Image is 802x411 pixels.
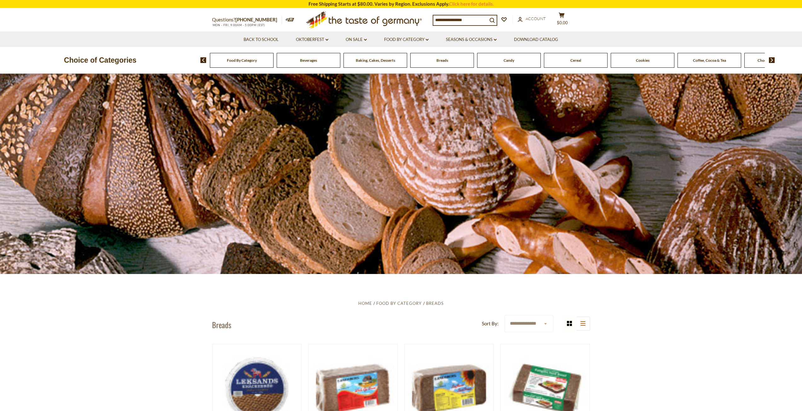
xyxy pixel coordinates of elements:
[212,16,282,24] p: Questions?
[446,36,497,43] a: Seasons & Occasions
[514,36,558,43] a: Download Catalog
[300,58,317,63] a: Beverages
[346,36,367,43] a: On Sale
[384,36,429,43] a: Food By Category
[636,58,649,63] a: Cookies
[557,20,568,25] span: $0.00
[769,57,775,63] img: next arrow
[504,58,514,63] a: Candy
[449,1,494,7] a: Click here for details.
[758,58,795,63] a: Chocolate & Marzipan
[376,301,422,306] a: Food By Category
[693,58,726,63] a: Coffee, Cocoa & Tea
[200,57,206,63] img: previous arrow
[526,16,546,21] span: Account
[426,301,444,306] a: Breads
[570,58,581,63] a: Cereal
[518,15,546,22] a: Account
[212,23,266,27] span: MON - FRI, 9:00AM - 5:00PM (EST)
[436,58,448,63] a: Breads
[244,36,279,43] a: Back to School
[296,36,328,43] a: Oktoberfest
[356,58,395,63] a: Baking, Cakes, Desserts
[235,17,277,22] a: [PHONE_NUMBER]
[482,320,499,328] label: Sort By:
[552,12,571,28] button: $0.00
[227,58,257,63] a: Food By Category
[212,320,231,329] h1: Breads
[358,301,372,306] a: Home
